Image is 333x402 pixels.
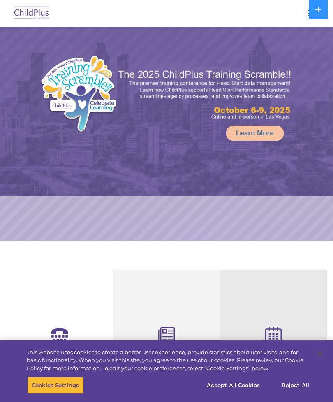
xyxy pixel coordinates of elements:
img: ChildPlus by Procare Solutions [12,4,51,23]
button: Reject All [270,376,321,394]
button: Accept All Cookies [202,376,264,394]
a: Learn More [226,126,284,141]
button: Cookies Settings [27,376,83,394]
div: This website uses cookies to create a better user experience, provide statistics about user visit... [27,349,310,373]
button: Close [311,344,329,362]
